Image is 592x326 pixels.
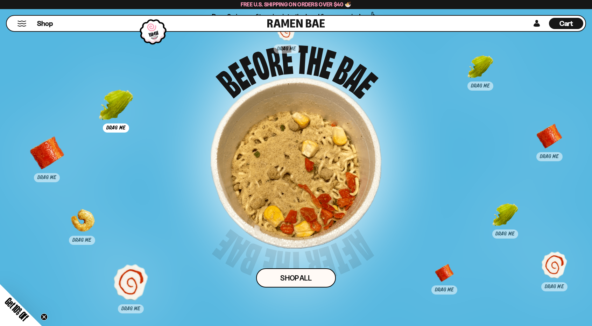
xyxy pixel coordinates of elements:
a: Shop [37,18,53,29]
span: Free U.S. Shipping on Orders over $40 🍜 [241,1,352,8]
a: Shop ALl [256,268,336,288]
button: Close teaser [41,313,48,320]
div: Cart [549,16,583,31]
button: Mobile Menu Trigger [17,21,27,27]
span: Get 10% Off [3,296,30,323]
span: Cart [559,19,573,28]
span: Shop [37,19,53,28]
